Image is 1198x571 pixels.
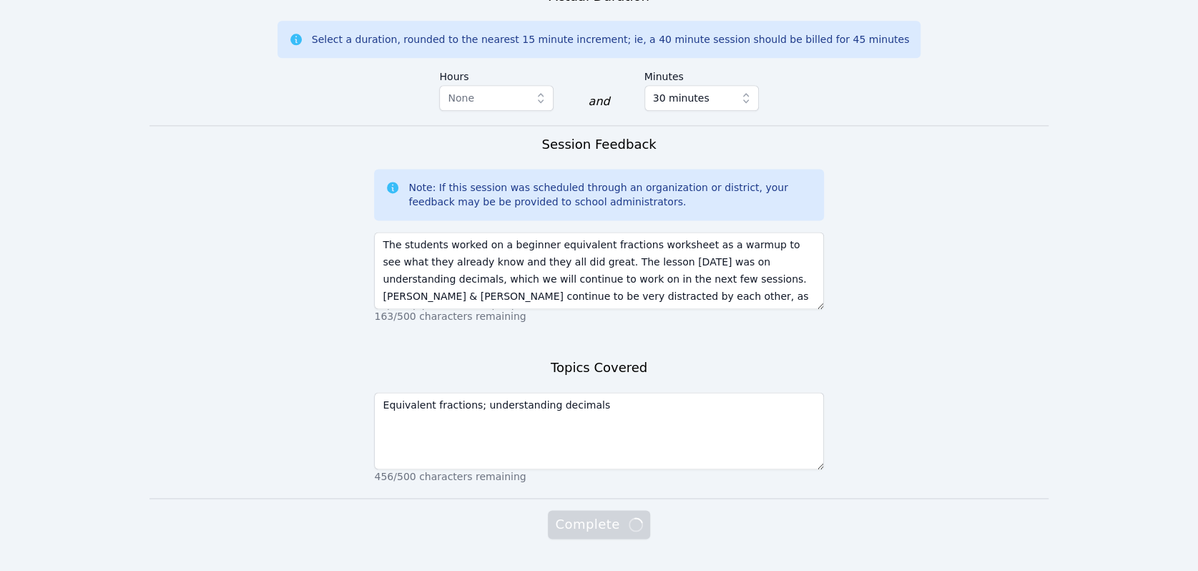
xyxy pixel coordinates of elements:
[644,85,759,111] button: 30 minutes
[439,64,554,85] label: Hours
[374,392,823,469] textarea: Equivalent fractions; understanding decimals
[588,93,609,110] div: and
[374,309,823,323] p: 163/500 characters remaining
[541,135,656,155] h3: Session Feedback
[374,232,823,309] textarea: The students worked on a beginner equivalent fractions worksheet as a warmup to see what they alr...
[408,180,812,209] div: Note: If this session was scheduled through an organization or district, your feedback may be be ...
[555,514,642,535] span: Complete
[548,510,649,539] button: Complete
[551,358,647,378] h3: Topics Covered
[312,32,909,47] div: Select a duration, rounded to the nearest 15 minute increment; ie, a 40 minute session should be ...
[439,85,554,111] button: None
[653,89,710,107] span: 30 minutes
[374,469,823,484] p: 456/500 characters remaining
[448,92,474,104] span: None
[644,64,759,85] label: Minutes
